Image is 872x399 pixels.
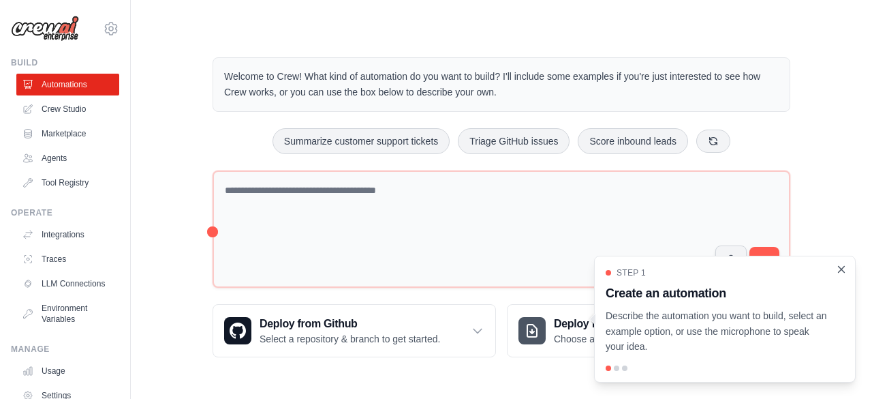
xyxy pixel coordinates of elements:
div: Operate [11,207,119,218]
p: Choose a zip file to upload. [554,332,669,346]
p: Describe the automation you want to build, select an example option, or use the microphone to spe... [606,308,828,355]
a: Agents [16,147,119,169]
a: Crew Studio [16,98,119,120]
a: Usage [16,360,119,382]
p: Welcome to Crew! What kind of automation do you want to build? I'll include some examples if you'... [224,69,779,100]
button: Close walkthrough [836,264,847,275]
button: Score inbound leads [578,128,688,154]
h3: Deploy from zip file [554,316,669,332]
a: Environment Variables [16,297,119,330]
span: Step 1 [617,267,646,278]
a: Marketplace [16,123,119,145]
div: Build [11,57,119,68]
p: Select a repository & branch to get started. [260,332,440,346]
a: Integrations [16,224,119,246]
iframe: Chat Widget [804,334,872,399]
button: Triage GitHub issues [458,128,570,154]
h3: Deploy from Github [260,316,440,332]
button: Summarize customer support tickets [272,128,450,154]
a: LLM Connections [16,273,119,295]
a: Traces [16,248,119,270]
div: Manage [11,344,119,355]
a: Tool Registry [16,172,119,194]
a: Automations [16,74,119,95]
h3: Create an automation [606,284,828,303]
img: Logo [11,16,79,42]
